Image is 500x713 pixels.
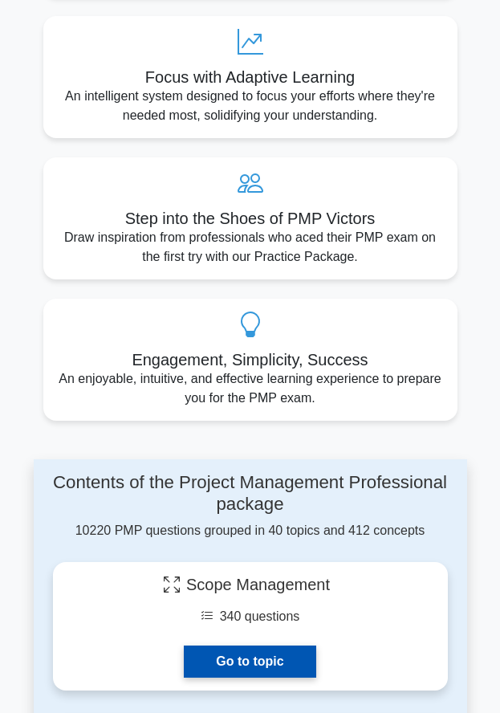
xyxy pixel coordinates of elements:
[56,87,445,125] p: An intelligent system designed to focus your efforts where they're needed most, solidifying your ...
[184,646,315,678] a: Go to topic
[53,472,448,515] h4: Contents of the Project Management Professional package
[56,209,445,228] h5: Step into the Shoes of PMP Victors
[56,369,445,408] p: An enjoyable, intuitive, and effective learning experience to prepare you for the PMP exam.
[56,67,445,87] h5: Focus with Adaptive Learning
[56,350,445,369] h5: Engagement, Simplicity, Success
[53,472,448,540] div: 10220 PMP questions grouped in 40 topics and 412 concepts
[56,228,445,267] p: Draw inspiration from professionals who aced their PMP exam on the first try with our Practice Pa...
